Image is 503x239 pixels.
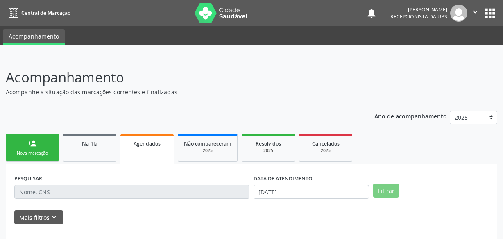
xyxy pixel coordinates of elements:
div: Nova marcação [12,150,53,156]
div: person_add [28,139,37,148]
p: Acompanhamento [6,67,350,88]
input: Selecione um intervalo [254,185,369,199]
a: Central de Marcação [6,6,70,20]
span: Na fila [82,140,97,147]
span: Cancelados [312,140,340,147]
img: img [450,5,467,22]
div: 2025 [248,148,289,154]
span: Central de Marcação [21,9,70,16]
i:  [471,7,480,16]
button: Mais filtroskeyboard_arrow_down [14,210,63,225]
span: Resolvidos [256,140,281,147]
span: Não compareceram [184,140,231,147]
div: [PERSON_NAME] [390,6,447,13]
button: notifications [366,7,377,19]
div: 2025 [184,148,231,154]
span: Recepcionista da UBS [390,13,447,20]
p: Ano de acompanhamento [374,111,447,121]
p: Acompanhe a situação das marcações correntes e finalizadas [6,88,350,96]
label: DATA DE ATENDIMENTO [254,172,313,185]
input: Nome, CNS [14,185,249,199]
div: 2025 [305,148,346,154]
button: Filtrar [373,184,399,198]
a: Acompanhamento [3,29,65,45]
label: PESQUISAR [14,172,42,185]
button:  [467,5,483,22]
span: Agendados [134,140,161,147]
button: apps [483,6,497,20]
i: keyboard_arrow_down [50,213,59,222]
